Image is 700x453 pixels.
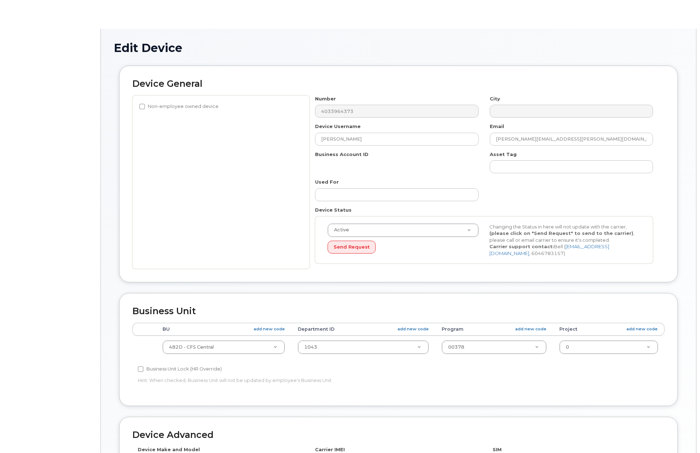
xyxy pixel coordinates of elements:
[315,123,361,130] label: Device Username
[435,323,553,336] th: Program
[138,377,481,384] p: Hint: When checked, Business Unit will not be updated by employee's Business Unit
[490,151,517,158] label: Asset Tag
[328,241,376,254] button: Send Request
[315,446,345,453] label: Carrier IMEI
[489,244,609,256] a: [EMAIL_ADDRESS][DOMAIN_NAME]
[553,323,664,336] th: Project
[315,179,339,185] label: Used For
[169,344,214,350] span: 482D - CFS Central
[304,344,317,350] span: 1043
[442,341,546,354] a: 00378
[139,104,145,109] input: Non-employee owned device
[398,326,429,332] a: add new code
[138,446,200,453] label: Device Make and Model
[515,326,546,332] a: add new code
[328,224,478,237] a: Active
[163,341,285,354] a: 482D - CFS Central
[254,326,285,332] a: add new code
[114,42,683,54] h1: Edit Device
[139,102,219,111] label: Non-employee owned device
[489,230,633,236] strong: (please click on "Send Request" to send to the carrier)
[138,366,144,372] input: Business Unit Lock (HR Override)
[448,344,464,350] span: 00378
[315,207,352,213] label: Device Status
[298,341,429,354] a: 1043
[315,95,336,102] label: Number
[560,341,658,354] a: 0
[493,446,502,453] label: SIM
[138,365,222,373] label: Business Unit Lock (HR Override)
[132,306,664,316] h2: Business Unit
[626,326,658,332] a: add new code
[489,244,554,249] strong: Carrier support contact:
[291,323,436,336] th: Department ID
[315,151,368,158] label: Business Account ID
[484,223,646,257] div: Changing the Status in here will not update with the carrier, , please call or email carrier to e...
[330,227,349,233] span: Active
[566,344,569,350] span: 0
[490,95,500,102] label: City
[490,123,504,130] label: Email
[132,79,664,89] h2: Device General
[156,323,291,336] th: BU
[132,430,664,440] h2: Device Advanced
